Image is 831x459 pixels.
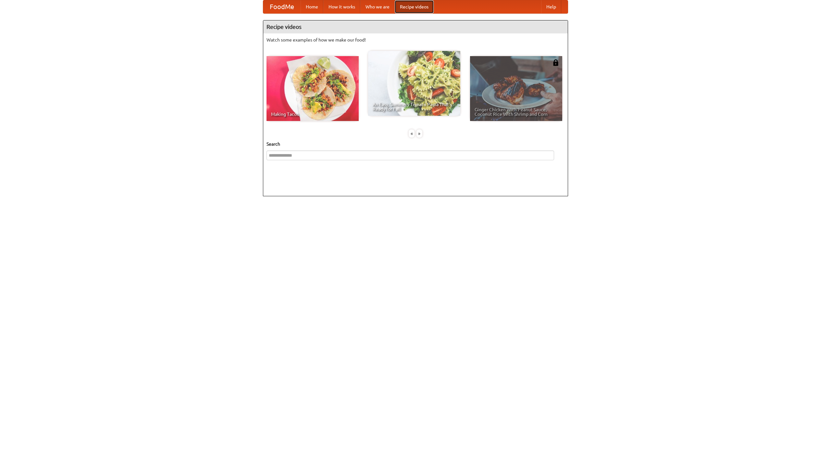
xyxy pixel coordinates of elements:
a: An Easy, Summery Tomato Pasta That's Ready for Fall [368,51,460,116]
a: Help [541,0,561,13]
div: « [409,129,415,138]
a: FoodMe [263,0,301,13]
a: Making Tacos [267,56,359,121]
a: How it works [323,0,360,13]
a: Recipe videos [395,0,434,13]
h5: Search [267,141,564,147]
p: Watch some examples of how we make our food! [267,37,564,43]
h4: Recipe videos [263,20,568,33]
span: An Easy, Summery Tomato Pasta That's Ready for Fall [373,102,456,111]
img: 483408.png [552,59,559,66]
span: Making Tacos [271,112,354,116]
a: Who we are [360,0,395,13]
a: Home [301,0,323,13]
div: » [416,129,422,138]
